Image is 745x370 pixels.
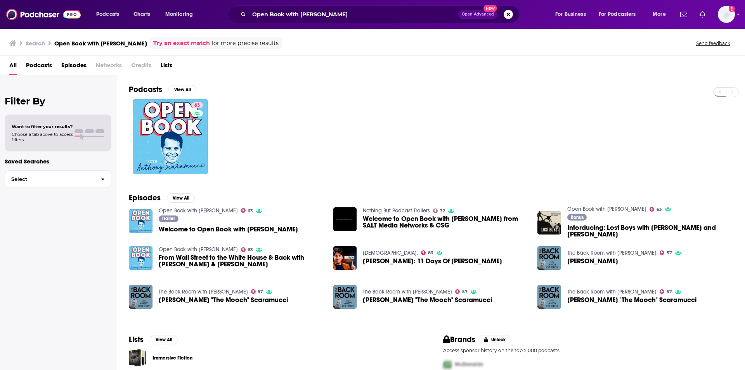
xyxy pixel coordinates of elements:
[550,8,596,21] button: open menu
[133,99,208,174] a: 63
[258,290,263,294] span: 57
[567,288,657,295] a: The Back Room with Andy Ostroy
[129,193,161,203] h2: Episodes
[241,208,253,213] a: 63
[129,335,144,344] h2: Lists
[91,8,129,21] button: open menu
[159,254,324,268] span: From Wall Street to the White House & Back with [PERSON_NAME] & [PERSON_NAME]
[567,224,733,238] span: Intorducing: Lost Boys with [PERSON_NAME] and [PERSON_NAME]
[694,40,733,47] button: Send feedback
[159,297,288,303] span: [PERSON_NAME] "The Mooch" Scaramucci
[129,246,152,270] img: From Wall Street to the White House & Back with Anthony Scaramucci & Kara Swisher
[129,85,196,94] a: PodcastsView All
[567,250,657,256] a: The Back Room with Andy Ostroy
[363,215,528,229] span: Welcome to Open Book with [PERSON_NAME] from SALT Media Networks & CSG
[567,206,646,212] a: Open Book with Anthony Scaramucci
[718,6,735,23] img: User Profile
[5,158,111,165] p: Saved Searches
[363,258,502,264] a: Anthony Scaramucci: 11 Days Of Trump
[211,39,279,48] span: for more precise results
[537,246,561,270] img: Anthony Scaramucci
[483,5,497,12] span: New
[161,59,172,75] a: Lists
[167,193,195,203] button: View All
[241,247,253,252] a: 63
[363,297,492,303] span: [PERSON_NAME] "The Mooch" Scaramucci
[159,246,238,253] a: Open Book with Anthony Scaramucci
[653,9,666,20] span: More
[96,59,122,75] span: Networks
[162,216,175,221] span: Trailer
[599,9,636,20] span: For Podcasters
[462,290,468,294] span: 57
[129,85,162,94] h2: Podcasts
[647,8,676,21] button: open menu
[657,208,662,211] span: 63
[152,354,192,362] a: Immersive Fiction
[333,207,357,231] img: Welcome to Open Book with Anthony Scaramucci from SALT Media Networks & CSG
[363,288,452,295] a: The Back Room with Andy Ostroy
[159,297,288,303] a: Anthony "The Mooch" Scaramucci
[150,335,178,344] button: View All
[537,285,561,309] img: Anthony "The Mooch" Scaramucci
[131,59,151,75] span: Credits
[455,289,468,294] a: 57
[333,285,357,309] img: Anthony "The Mooch" Scaramucci
[129,285,152,309] img: Anthony "The Mooch" Scaramucci
[159,226,298,233] span: Welcome to Open Book with [PERSON_NAME]
[129,193,195,203] a: EpisodesView All
[462,12,494,16] span: Open Advanced
[443,335,475,344] h2: Brands
[443,347,733,353] p: Access sponsor history on the top 5,000 podcasts.
[159,288,248,295] a: The Back Room with Andy Ostroy
[129,349,146,367] a: Immersive Fiction
[363,297,492,303] a: Anthony "The Mooch" Scaramucci
[160,8,203,21] button: open menu
[12,132,73,142] span: Choose a tab above to access filters.
[333,246,357,270] a: Anthony Scaramucci: 11 Days Of Trump
[363,215,528,229] a: Welcome to Open Book with Anthony Scaramucci from SALT Media Networks & CSG
[696,8,709,21] a: Show notifications dropdown
[567,224,733,238] a: Intorducing: Lost Boys with Anthony Scaramucci and Scott Galloway
[165,9,193,20] span: Monitoring
[537,211,561,235] img: Intorducing: Lost Boys with Anthony Scaramucci and Scott Galloway
[159,207,238,214] a: Open Book with Anthony Scaramucci
[455,361,483,368] span: McDonalds
[567,297,696,303] span: [PERSON_NAME] "The Mooch" Scaramucci
[729,6,735,12] svg: Add a profile image
[571,215,584,220] span: Bonus
[567,258,618,264] a: Anthony Scaramucci
[650,207,662,212] a: 63
[26,40,45,47] h3: Search
[677,8,690,21] a: Show notifications dropdown
[9,59,17,75] a: All
[594,8,647,21] button: open menu
[5,170,111,188] button: Select
[26,59,52,75] a: Podcasts
[153,39,210,48] a: Try an exact match
[458,10,497,19] button: Open AdvancedNew
[249,8,458,21] input: Search podcasts, credits, & more...
[159,254,324,268] a: From Wall Street to the White House & Back with Anthony Scaramucci & Kara Swisher
[478,335,511,344] button: Unlock
[129,209,152,233] img: Welcome to Open Book with Anthony Scaramucci
[363,258,502,264] span: [PERSON_NAME]: 11 Days Of [PERSON_NAME]
[440,209,445,213] span: 32
[129,335,178,344] a: ListsView All
[248,248,253,252] span: 63
[567,297,696,303] a: Anthony "The Mooch" Scaramucci
[191,102,203,108] a: 63
[61,59,87,75] a: Episodes
[6,7,81,22] a: Podchaser - Follow, Share and Rate Podcasts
